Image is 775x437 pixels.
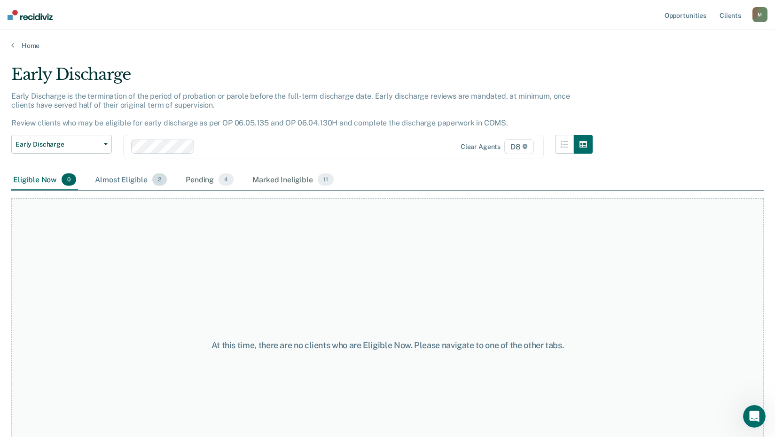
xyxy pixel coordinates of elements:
a: Home [11,41,764,50]
div: Marked Ineligible11 [251,170,335,190]
div: Clear agents [461,143,501,151]
div: Pending4 [184,170,235,190]
iframe: Intercom live chat [743,405,766,428]
span: 11 [318,173,334,186]
div: Early Discharge [11,65,593,92]
button: M [752,7,767,22]
span: 2 [152,173,167,186]
span: 0 [62,173,76,186]
div: At this time, there are no clients who are Eligible Now. Please navigate to one of the other tabs. [200,340,576,351]
p: Early Discharge is the termination of the period of probation or parole before the full-term disc... [11,92,570,128]
span: Early Discharge [16,140,100,148]
button: Early Discharge [11,135,112,154]
img: Recidiviz [8,10,53,20]
span: D8 [504,139,534,154]
div: Almost Eligible2 [93,170,169,190]
span: 4 [219,173,234,186]
div: Eligible Now0 [11,170,78,190]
